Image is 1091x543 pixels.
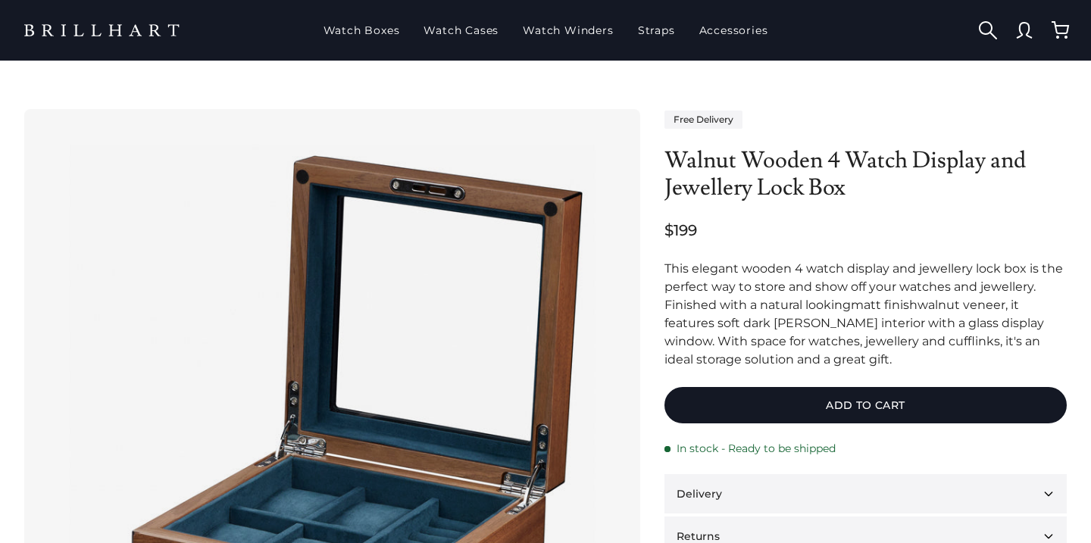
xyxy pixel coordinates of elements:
a: Watch Cases [417,11,505,50]
a: Straps [632,11,681,50]
span: matt finish [851,298,918,312]
div: This elegant wooden 4 watch display and jewellery lock box is the perfect way to store and show o... [664,260,1067,369]
button: Delivery [664,474,1067,513]
div: Free Delivery [664,111,742,129]
nav: Main [317,11,774,50]
span: $199 [664,220,697,241]
span: In stock - Ready to be shipped [677,442,836,456]
h1: Walnut Wooden 4 Watch Display and Jewellery Lock Box [664,147,1067,201]
button: Add to cart [664,387,1067,423]
a: Watch Winders [517,11,619,50]
a: Watch Boxes [317,11,406,50]
a: Accessories [693,11,774,50]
